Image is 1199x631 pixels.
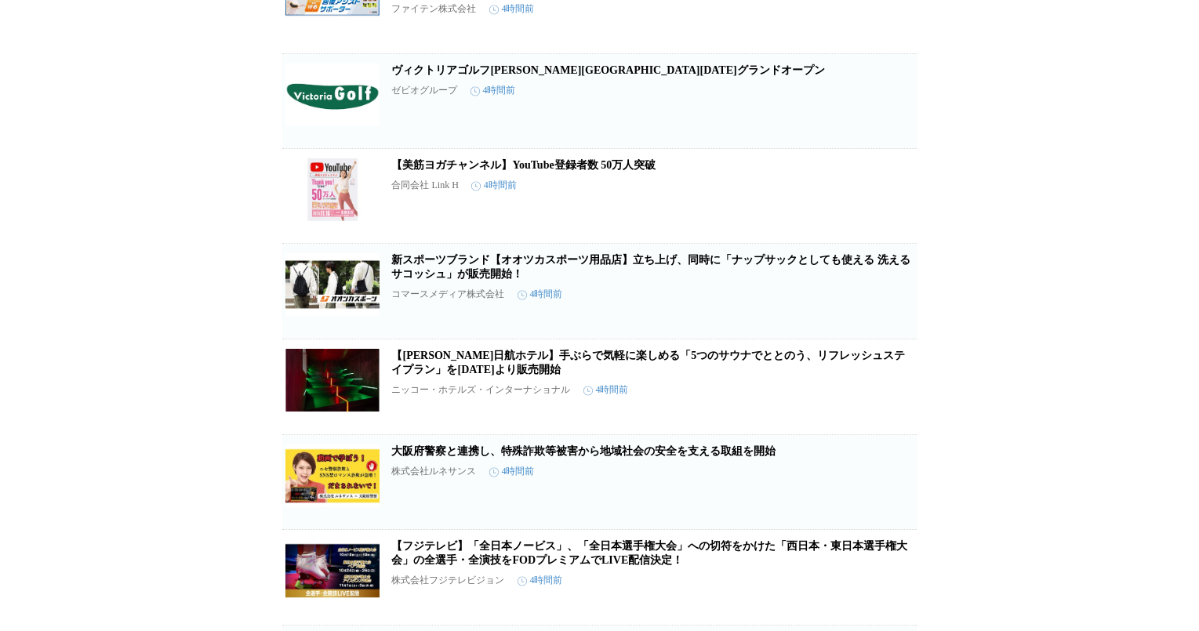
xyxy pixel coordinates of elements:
time: 4時間前 [471,179,517,192]
p: 株式会社フジテレビジョン [392,574,505,587]
time: 4時間前 [489,2,535,16]
img: 【フジテレビ】「全日本ノービス」、「全日本選手権大会」への切符をかけた「西日本・東日本選手権大会」の全選手・全演技をFODプレミアムでLIVE配信決定！ [285,539,380,602]
time: 4時間前 [518,574,563,587]
a: 【[PERSON_NAME]日航ホテル】手ぶらで気軽に楽しめる「5つのサウナでととのう、リフレッシュステイプラン」を[DATE]より販売開始 [392,350,906,375]
img: 【美筋ヨガチャンネル】YouTube登録者数 50万人突破 [285,158,380,221]
time: 4時間前 [471,84,516,97]
time: 4時間前 [518,288,563,301]
img: 新スポーツブランド【オオツカスポーツ用品店】立ち上げ、同時に「ナップサックとしても使える 洗えるサコッシュ」が販売開始！ [285,253,380,316]
time: 4時間前 [489,465,535,478]
p: コマースメディア株式会社 [392,288,505,301]
p: ファイテン株式会社 [392,2,477,16]
p: ニッコー・ホテルズ・インターナショナル [392,383,571,397]
a: 大阪府警察と連携し、特殊詐欺等被害から地域社会の安全を支える取組を開始 [392,445,776,457]
p: 合同会社 Link H [392,179,459,192]
p: ゼビオグループ [392,84,458,97]
img: ヴィクトリアゴルフ高松南店2025年10月17日（金）グランドオープン [285,63,380,126]
img: 大阪府警察と連携し、特殊詐欺等被害から地域社会の安全を支える取組を開始 [285,444,380,507]
a: ヴィクトリアゴルフ[PERSON_NAME][GEOGRAPHIC_DATA][DATE]グランドオープン [392,64,825,76]
img: 【川崎日航ホテル】手ぶらで気軽に楽しめる「5つのサウナでととのう、リフレッシュステイプラン」を10月15日（水）より販売開始 [285,349,380,412]
a: 【フジテレビ】「全日本ノービス」、「全日本選手権大会」への切符をかけた「西日本・東日本選手権大会」の全選手・全演技をFODプレミアムでLIVE配信決定！ [392,540,908,566]
a: 新スポーツブランド【オオツカスポーツ用品店】立ち上げ、同時に「ナップサックとしても使える 洗えるサコッシュ」が販売開始！ [392,254,911,280]
p: 株式会社ルネサンス [392,465,477,478]
a: 【美筋ヨガチャンネル】YouTube登録者数 50万人突破 [392,159,656,171]
time: 4時間前 [583,383,629,397]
